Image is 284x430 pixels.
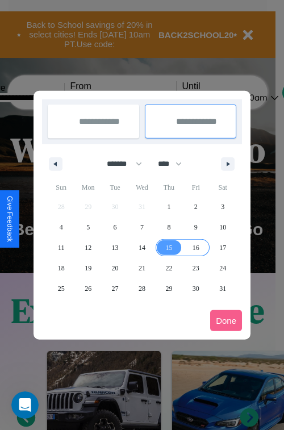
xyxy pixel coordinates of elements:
[194,197,198,217] span: 2
[156,197,182,217] button: 1
[128,237,155,258] button: 14
[102,237,128,258] button: 13
[85,258,91,278] span: 19
[219,237,226,258] span: 17
[165,278,172,299] span: 29
[182,237,209,258] button: 16
[165,258,172,278] span: 22
[74,278,101,299] button: 26
[139,278,145,299] span: 28
[182,258,209,278] button: 23
[58,278,65,299] span: 25
[60,217,63,237] span: 4
[193,258,199,278] span: 23
[128,217,155,237] button: 7
[112,258,119,278] span: 20
[139,258,145,278] span: 21
[210,278,236,299] button: 31
[156,178,182,197] span: Thu
[156,258,182,278] button: 22
[102,217,128,237] button: 6
[112,237,119,258] span: 13
[210,178,236,197] span: Sat
[74,178,101,197] span: Mon
[210,197,236,217] button: 3
[85,237,91,258] span: 12
[182,278,209,299] button: 30
[139,237,145,258] span: 14
[219,217,226,237] span: 10
[58,258,65,278] span: 18
[210,310,242,331] button: Done
[86,217,90,237] span: 5
[156,217,182,237] button: 8
[140,217,144,237] span: 7
[102,278,128,299] button: 27
[128,178,155,197] span: Wed
[114,217,117,237] span: 6
[210,217,236,237] button: 10
[74,258,101,278] button: 19
[210,237,236,258] button: 17
[85,278,91,299] span: 26
[6,196,14,242] div: Give Feedback
[156,278,182,299] button: 29
[219,278,226,299] span: 31
[219,258,226,278] span: 24
[11,391,39,419] iframe: Intercom live chat
[210,258,236,278] button: 24
[48,258,74,278] button: 18
[112,278,119,299] span: 27
[167,197,170,217] span: 1
[165,237,172,258] span: 15
[193,237,199,258] span: 16
[102,178,128,197] span: Tue
[167,217,170,237] span: 8
[128,278,155,299] button: 28
[194,217,198,237] span: 9
[48,278,74,299] button: 25
[74,217,101,237] button: 5
[48,237,74,258] button: 11
[128,258,155,278] button: 21
[182,217,209,237] button: 9
[182,178,209,197] span: Fri
[156,237,182,258] button: 15
[58,237,65,258] span: 11
[182,197,209,217] button: 2
[221,197,224,217] span: 3
[48,178,74,197] span: Sun
[102,258,128,278] button: 20
[193,278,199,299] span: 30
[74,237,101,258] button: 12
[48,217,74,237] button: 4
